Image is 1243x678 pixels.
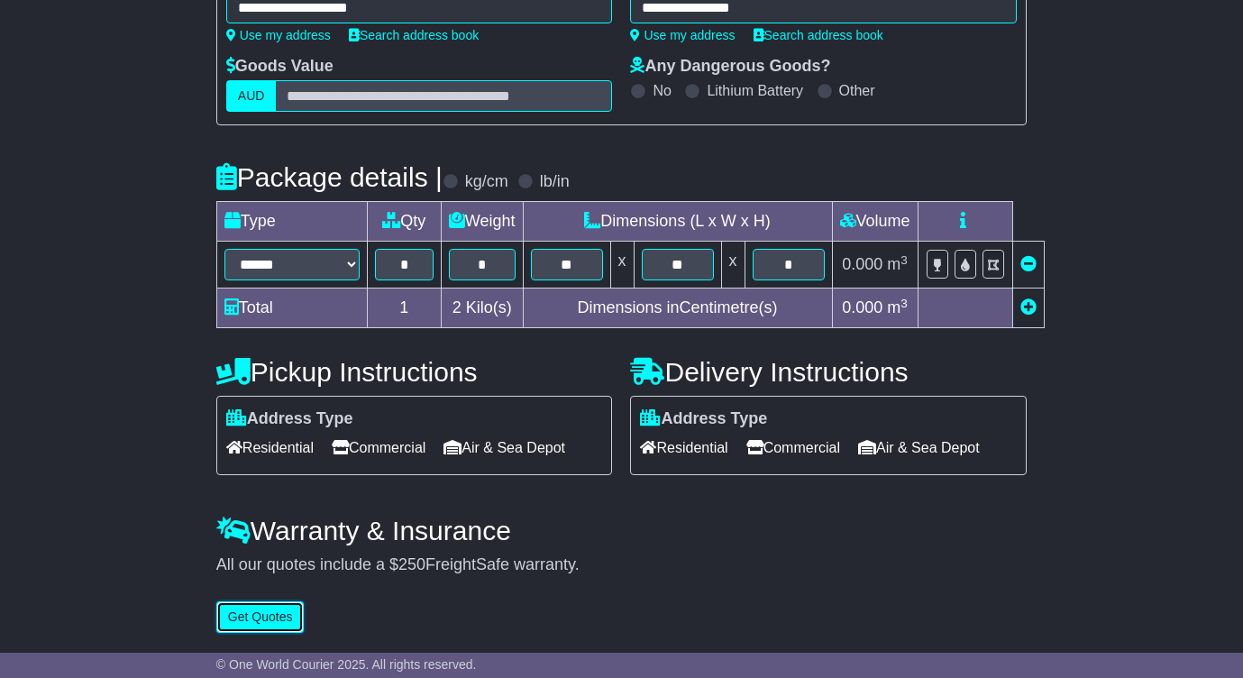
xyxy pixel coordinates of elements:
a: Use my address [630,28,735,42]
span: m [887,298,908,316]
td: Qty [367,202,441,242]
label: AUD [226,80,277,112]
td: Dimensions in Centimetre(s) [523,289,832,328]
div: All our quotes include a $ FreightSafe warranty. [216,555,1027,575]
td: 1 [367,289,441,328]
td: Dimensions (L x W x H) [523,202,832,242]
sup: 3 [900,297,908,310]
span: 250 [398,555,425,573]
span: 0.000 [842,255,882,273]
label: No [653,82,671,99]
label: Address Type [640,409,767,429]
label: Any Dangerous Goods? [630,57,830,77]
h4: Delivery Instructions [630,357,1027,387]
h4: Warranty & Insurance [216,516,1027,545]
span: Air & Sea Depot [443,434,565,462]
a: Use my address [226,28,331,42]
td: Weight [441,202,523,242]
span: Residential [226,434,314,462]
label: Goods Value [226,57,334,77]
td: Total [216,289,367,328]
label: Lithium Battery [707,82,803,99]
td: Volume [832,202,918,242]
h4: Package details | [216,162,443,192]
span: Commercial [332,434,425,462]
a: Search address book [349,28,479,42]
span: © One World Courier 2025. All rights reserved. [216,657,477,672]
label: kg/cm [465,172,508,192]
button: Get Quotes [216,601,305,633]
a: Search address book [754,28,883,42]
span: m [887,255,908,273]
a: Add new item [1020,298,1037,316]
td: x [610,242,634,289]
label: lb/in [540,172,570,192]
span: Commercial [746,434,840,462]
span: 0.000 [842,298,882,316]
sup: 3 [900,253,908,267]
h4: Pickup Instructions [216,357,613,387]
span: 2 [452,298,462,316]
span: Air & Sea Depot [858,434,980,462]
td: Type [216,202,367,242]
label: Address Type [226,409,353,429]
a: Remove this item [1020,255,1037,273]
td: x [721,242,745,289]
label: Other [839,82,875,99]
td: Kilo(s) [441,289,523,328]
span: Residential [640,434,727,462]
